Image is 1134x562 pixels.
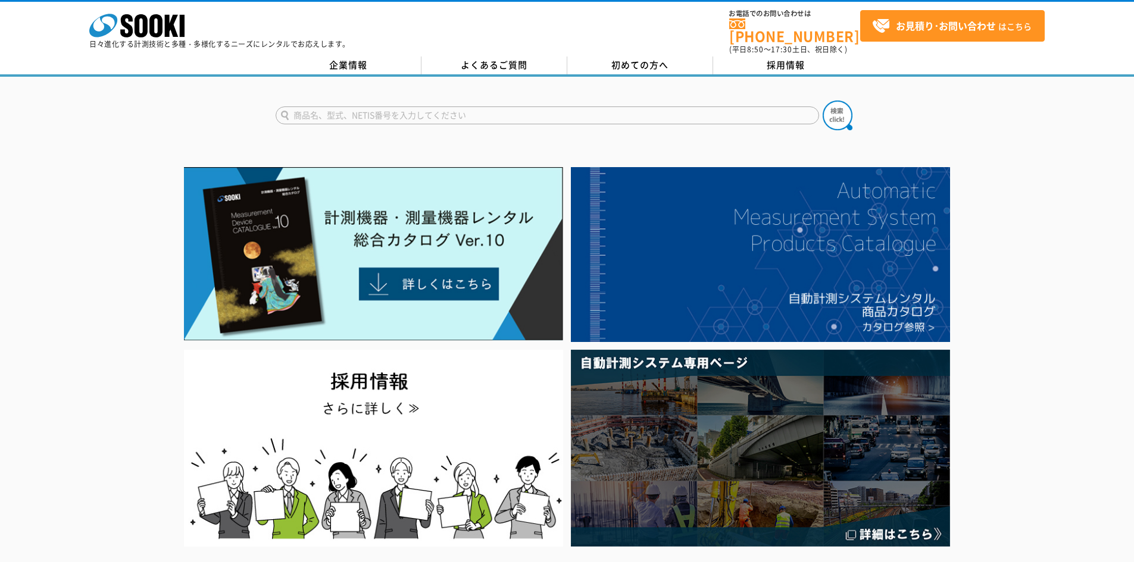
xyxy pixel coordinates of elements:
[184,350,563,547] img: SOOKI recruit
[771,44,792,55] span: 17:30
[896,18,996,33] strong: お見積り･お問い合わせ
[729,18,860,43] a: [PHONE_NUMBER]
[729,10,860,17] span: お電話でのお問い合わせは
[567,56,713,74] a: 初めての方へ
[823,101,852,130] img: btn_search.png
[729,44,847,55] span: (平日 ～ 土日、祝日除く)
[276,106,819,124] input: 商品名、型式、NETIS番号を入力してください
[184,167,563,341] img: Catalog Ver10
[421,56,567,74] a: よくあるご質問
[89,40,350,48] p: 日々進化する計測技術と多種・多様化するニーズにレンタルでお応えします。
[747,44,764,55] span: 8:50
[571,350,950,547] img: 自動計測システム専用ページ
[713,56,859,74] a: 採用情報
[872,17,1032,35] span: はこちら
[611,58,668,71] span: 初めての方へ
[571,167,950,342] img: 自動計測システムカタログ
[860,10,1045,42] a: お見積り･お問い合わせはこちら
[276,56,421,74] a: 企業情報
